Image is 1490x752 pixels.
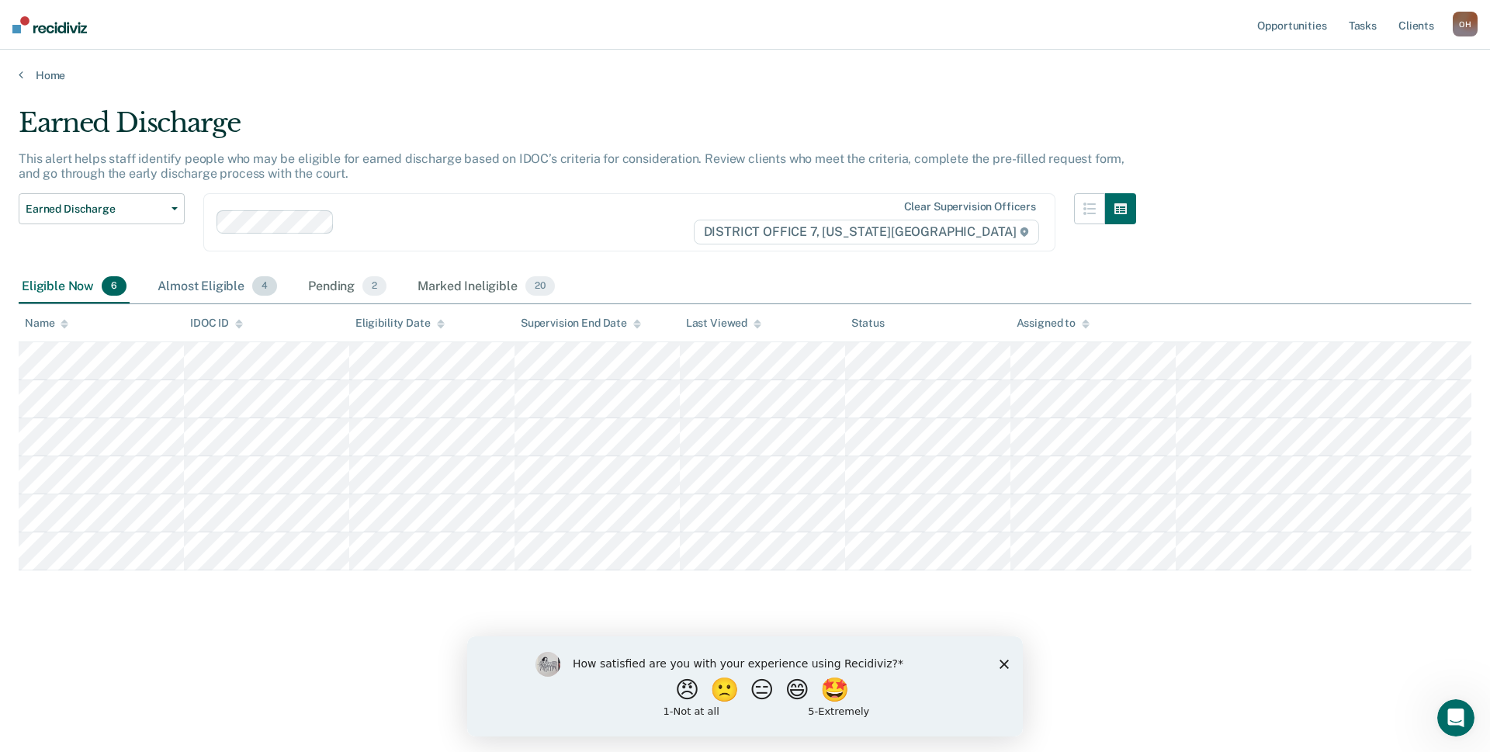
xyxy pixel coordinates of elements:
[1017,317,1090,330] div: Assigned to
[904,200,1036,213] div: Clear supervision officers
[1437,699,1474,736] iframe: Intercom live chat
[19,107,1136,151] div: Earned Discharge
[521,317,641,330] div: Supervision End Date
[26,203,165,216] span: Earned Discharge
[19,68,1471,82] a: Home
[19,193,185,224] button: Earned Discharge
[252,276,277,296] span: 4
[851,317,885,330] div: Status
[190,317,243,330] div: IDOC ID
[19,270,130,304] div: Eligible Now6
[355,317,445,330] div: Eligibility Date
[102,276,126,296] span: 6
[362,276,386,296] span: 2
[25,317,68,330] div: Name
[414,270,557,304] div: Marked Ineligible20
[1453,12,1478,36] div: O H
[305,270,390,304] div: Pending2
[19,151,1124,181] p: This alert helps staff identify people who may be eligible for earned discharge based on IDOC’s c...
[154,270,280,304] div: Almost Eligible4
[1453,12,1478,36] button: OH
[12,16,87,33] img: Recidiviz
[525,276,555,296] span: 20
[467,636,1023,736] iframe: Survey by Kim from Recidiviz
[694,220,1039,244] span: DISTRICT OFFICE 7, [US_STATE][GEOGRAPHIC_DATA]
[686,317,761,330] div: Last Viewed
